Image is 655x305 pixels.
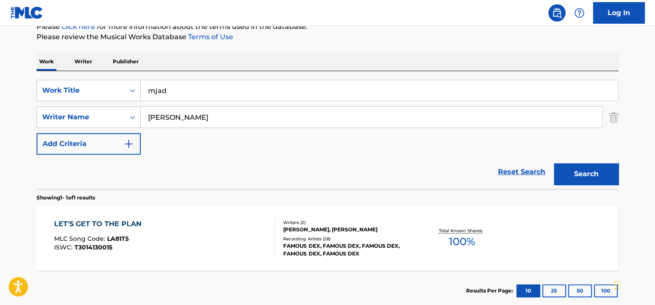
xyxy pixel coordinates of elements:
span: 100 % [448,234,475,249]
span: MLC Song Code : [54,235,107,243]
a: click here [62,22,95,31]
button: 100 [594,284,618,297]
a: Log In [593,2,645,24]
div: LET'S GET TO THE PLAN [54,219,146,229]
form: Search Form [37,80,618,189]
div: [PERSON_NAME], [PERSON_NAME] [283,226,413,233]
a: Terms of Use [186,33,233,41]
button: 50 [568,284,592,297]
div: Writers ( 2 ) [283,219,413,226]
p: Please review the Musical Works Database [37,32,618,42]
p: Showing 1 - 1 of 1 results [37,194,95,202]
button: 25 [542,284,566,297]
a: Public Search [548,4,565,22]
div: Recording Artists ( 28 ) [283,236,413,242]
span: LA81T5 [107,235,129,243]
button: Search [554,163,618,185]
div: FAMOUS DEX, FAMOUS DEX, FAMOUS DEX, FAMOUS DEX, FAMOUS DEX [283,242,413,258]
div: Work Title [42,85,120,96]
p: Total Known Shares: [439,227,485,234]
button: 10 [516,284,540,297]
div: Help [571,4,588,22]
span: T3014130015 [74,243,112,251]
iframe: Chat Widget [612,264,655,305]
div: Writer Name [42,112,120,122]
img: help [574,8,584,18]
a: Reset Search [494,162,550,181]
p: Writer [72,53,95,71]
div: টেনে আনুন [615,272,620,298]
a: LET'S GET TO THE PLANMLC Song Code:LA81T5ISWC:T3014130015Writers (2)[PERSON_NAME], [PERSON_NAME]R... [37,206,618,271]
img: Delete Criterion [609,106,618,128]
button: Add Criteria [37,133,141,155]
p: Publisher [110,53,141,71]
div: চ্যাট উইজেট [612,264,655,305]
img: 9d2ae6d4665cec9f34b9.svg [124,139,134,149]
img: MLC Logo [10,6,43,19]
p: Results Per Page: [466,287,515,295]
img: search [552,8,562,18]
span: ISWC : [54,243,74,251]
p: Work [37,53,56,71]
p: Please for more information about the terms used in the database. [37,22,618,32]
